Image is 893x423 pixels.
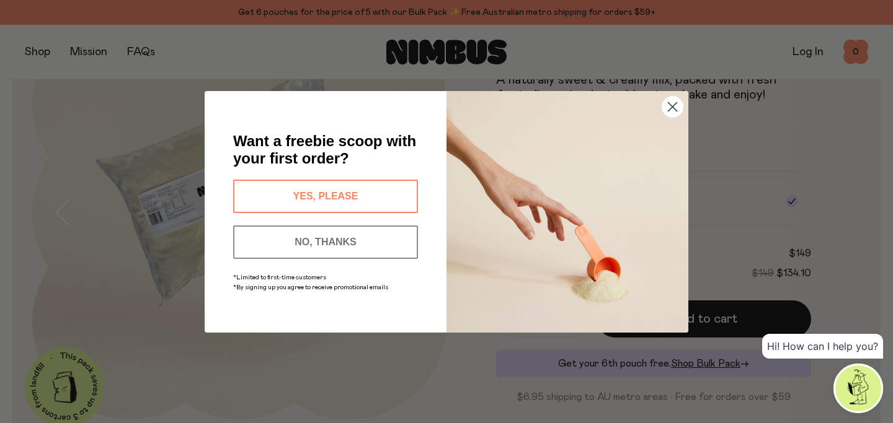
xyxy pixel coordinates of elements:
[233,225,418,259] button: NO, THANKS
[835,365,881,411] img: agent
[233,274,326,281] span: *Limited to first-time customers
[233,180,418,213] button: YES, PLEASE
[233,133,416,167] span: Want a freebie scoop with your first order?
[233,284,388,290] span: *By signing up you agree to receive promotional emails
[762,334,883,359] div: Hi! How can I help you?
[662,96,683,118] button: Close dialog
[446,91,688,333] img: c0d45117-8e62-4a02-9742-374a5db49d45.jpeg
